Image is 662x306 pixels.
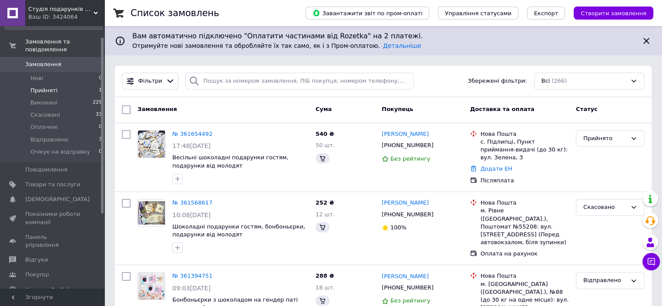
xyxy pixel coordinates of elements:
span: Очікує на відправку [30,148,90,156]
a: [PERSON_NAME] [382,199,429,207]
span: 0 [99,123,102,131]
span: 288 ₴ [316,272,334,279]
span: Нові [30,74,43,82]
span: Оплачені [30,123,58,131]
input: Пошук за номером замовлення, ПІБ покупця, номером телефону, Email, номером накладної [185,73,414,90]
a: № 361568617 [172,199,212,206]
span: Статус [576,106,598,112]
a: [PERSON_NAME] [382,130,429,138]
button: Управління статусами [438,7,518,20]
span: Вам автоматично підключено "Оплатити частинами від Rozetka" на 2 платежі. [132,31,634,41]
div: [PHONE_NUMBER] [380,140,435,151]
div: Нова Пошта [481,272,569,280]
span: Всі [541,77,550,85]
span: 100% [390,224,407,231]
span: Без рейтингу [390,297,430,304]
div: с. Підлипці, Пункт приймання-видачі (до 30 кг): вул. Зелена, 3 [481,138,569,162]
span: Доставка та оплата [470,106,534,112]
div: Ваш ID: 3424064 [28,13,104,21]
img: Фото товару [138,272,165,299]
span: Прийняті [30,87,57,94]
span: Експорт [534,10,558,17]
span: 252 ₴ [316,199,334,206]
span: Відправлено [30,136,68,144]
span: Фільтри [138,77,162,85]
span: Скасовані [30,111,60,119]
button: Чат з покупцем [642,253,660,270]
span: 0 [99,148,102,156]
span: Виконані [30,99,57,107]
span: 10:08[DATE] [172,212,211,219]
span: Завантажити звіт по пром-оплаті [313,9,422,17]
span: [DEMOGRAPHIC_DATA] [25,195,90,203]
div: [PHONE_NUMBER] [380,209,435,220]
span: Каталог ProSale [25,286,72,294]
button: Експорт [527,7,565,20]
span: Збережені фільтри: [468,77,527,85]
a: Детальніше [383,42,421,49]
div: Нова Пошта [481,199,569,207]
span: (266) [551,77,567,84]
span: 540 ₴ [316,131,334,137]
span: Отримуйте нові замовлення та обробляйте їх так само, як і з Пром-оплатою. [132,42,421,49]
a: [PERSON_NAME] [382,272,429,281]
a: Фото товару [138,130,165,158]
span: Cума [316,106,332,112]
div: Післяплата [481,177,569,185]
div: Відправлено [583,276,627,285]
span: Створити замовлення [581,10,646,17]
span: Відгуки [25,256,48,264]
span: Покупці [25,271,49,279]
img: Фото товару [138,131,165,158]
span: 33 [96,111,102,119]
a: Шоколадні подарунки гостям, бонбоньєрки, подарунки від молодят [172,223,305,238]
span: Замовлення [25,61,61,68]
div: м. Рівне ([GEOGRAPHIC_DATA].), Поштомат №55208: вул. [STREET_ADDRESS] (Перед автовокзалом, біля з... [481,207,569,246]
span: 229 [93,99,102,107]
span: Управління статусами [445,10,511,17]
div: Прийнято [583,134,627,143]
a: Створити замовлення [565,10,653,16]
a: Додати ЕН [481,165,512,172]
button: Створити замовлення [574,7,653,20]
div: Нова Пошта [481,130,569,138]
button: Завантажити звіт по пром-оплаті [306,7,429,20]
span: Показники роботи компанії [25,210,81,226]
span: Повідомлення [25,166,67,174]
span: 17:48[DATE] [172,142,211,149]
img: Фото товару [138,201,165,225]
span: Студія подарунків ручної роботи by Daria [28,5,94,13]
span: Панель управління [25,233,81,249]
span: 09:03[DATE] [172,285,211,292]
span: 50 шт. [316,142,335,148]
a: № 361394751 [172,272,212,279]
span: 12 шт. [316,211,335,218]
div: Оплата на рахунок [481,250,569,258]
div: Скасовано [583,203,627,212]
h1: Список замовлень [131,8,219,18]
a: Весільні шоколадні подарунки гостям, подарунки від молодят [172,154,289,169]
span: Без рейтингу [390,155,430,162]
a: Фото товару [138,272,165,300]
span: Покупець [382,106,413,112]
span: Товари та послуги [25,181,81,188]
span: 1 [99,87,102,94]
span: Замовлення [138,106,177,112]
a: Фото товару [138,199,165,227]
span: Замовлення та повідомлення [25,38,104,54]
a: № 361654492 [172,131,212,137]
span: 18 шт. [316,284,335,291]
div: [PHONE_NUMBER] [380,282,435,293]
span: 0 [99,74,102,82]
span: 3 [99,136,102,144]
